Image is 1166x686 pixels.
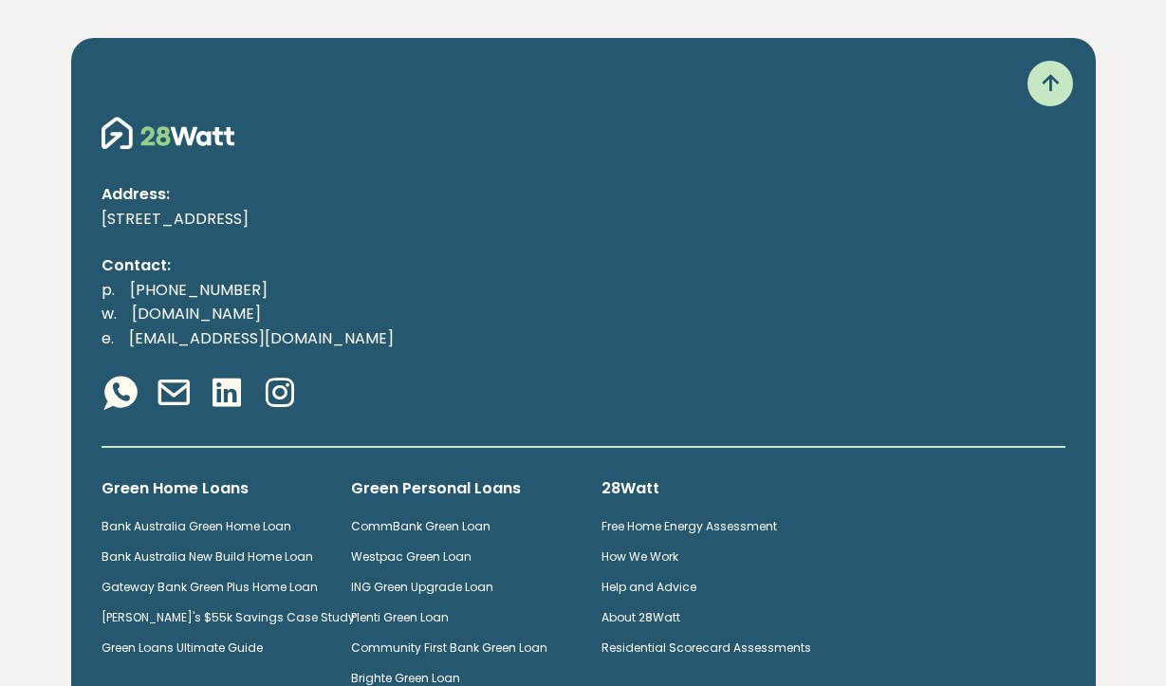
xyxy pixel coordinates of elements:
a: Plenti Green Loan [351,609,449,625]
a: Bank Australia New Build Home Loan [102,548,313,565]
a: Green Loans Ultimate Guide [102,640,263,656]
p: [STREET_ADDRESS] [102,207,1065,232]
a: Linkedin [208,374,246,416]
a: Bank Australia Green Home Loan [102,518,291,534]
p: Address: [102,182,1065,207]
a: [PERSON_NAME]'s $55k Savings Case Study [102,609,355,625]
h6: 28Watt [602,478,822,499]
a: ING Green Upgrade Loan [351,579,493,595]
a: Email [155,374,193,416]
a: Residential Scorecard Assessments [602,640,811,656]
span: e. [102,327,114,349]
p: Contact: [102,253,1065,278]
h6: Green Personal Loans [351,478,571,499]
a: Free Home Energy Assessment [602,518,777,534]
h6: Green Home Loans [102,478,322,499]
img: 28Watt [102,114,234,152]
a: [PHONE_NUMBER] [115,279,283,301]
a: About 28Watt [602,609,680,625]
a: Help and Advice [602,579,696,595]
a: CommBank Green Loan [351,518,490,534]
a: Brighte Green Loan [351,670,460,686]
a: How We Work [602,548,678,565]
span: w. [102,303,117,324]
span: p. [102,279,115,301]
a: Community First Bank Green Loan [351,640,547,656]
a: Westpac Green Loan [351,548,472,565]
a: Whatsapp [102,374,139,416]
a: [DOMAIN_NAME] [117,303,276,324]
a: [EMAIL_ADDRESS][DOMAIN_NAME] [114,327,409,349]
a: Instagram [261,374,299,416]
a: Gateway Bank Green Plus Home Loan [102,579,318,595]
